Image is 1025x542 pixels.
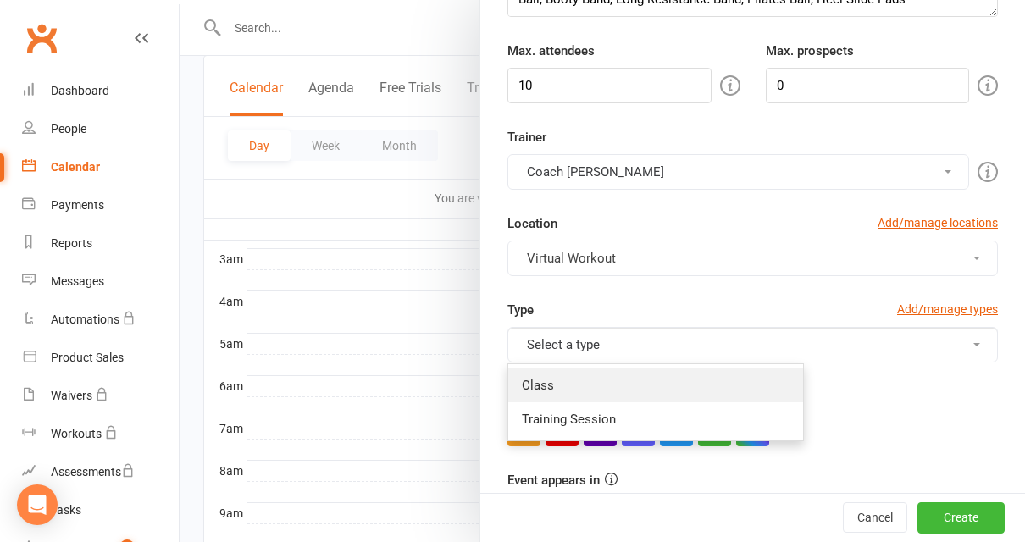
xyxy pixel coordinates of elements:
button: Cancel [843,503,907,534]
label: Trainer [507,127,546,147]
label: Location [507,213,557,234]
a: Product Sales [22,339,179,377]
div: Automations [51,312,119,326]
a: Calendar [22,148,179,186]
button: Coach [PERSON_NAME] [507,154,969,190]
div: Product Sales [51,351,124,364]
div: Waivers [51,389,92,402]
button: Create [917,503,1005,534]
div: Workouts [51,427,102,440]
a: Add/manage locations [878,213,998,232]
label: Max. prospects [766,41,854,61]
a: Messages [22,263,179,301]
a: Tasks [22,491,179,529]
label: Event appears in [507,470,600,490]
div: Calendar [51,160,100,174]
div: Open Intercom Messenger [17,484,58,525]
a: Workouts [22,415,179,453]
a: Add/manage types [897,300,998,318]
label: Type [507,300,534,320]
a: Clubworx [20,17,63,59]
span: Virtual Workout [527,251,616,266]
div: Payments [51,198,104,212]
a: Training Session [508,402,803,436]
div: People [51,122,86,135]
div: Reports [51,236,92,250]
a: Reports [22,224,179,263]
label: Max. attendees [507,41,595,61]
button: Select a type [507,327,998,362]
a: Class [508,368,803,402]
div: Tasks [51,503,81,517]
div: Assessments [51,465,135,478]
a: Payments [22,186,179,224]
a: People [22,110,179,148]
div: Messages [51,274,104,288]
button: Virtual Workout [507,241,998,276]
a: Assessments [22,453,179,491]
a: Waivers [22,377,179,415]
a: Dashboard [22,72,179,110]
a: Automations [22,301,179,339]
div: Dashboard [51,84,109,97]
